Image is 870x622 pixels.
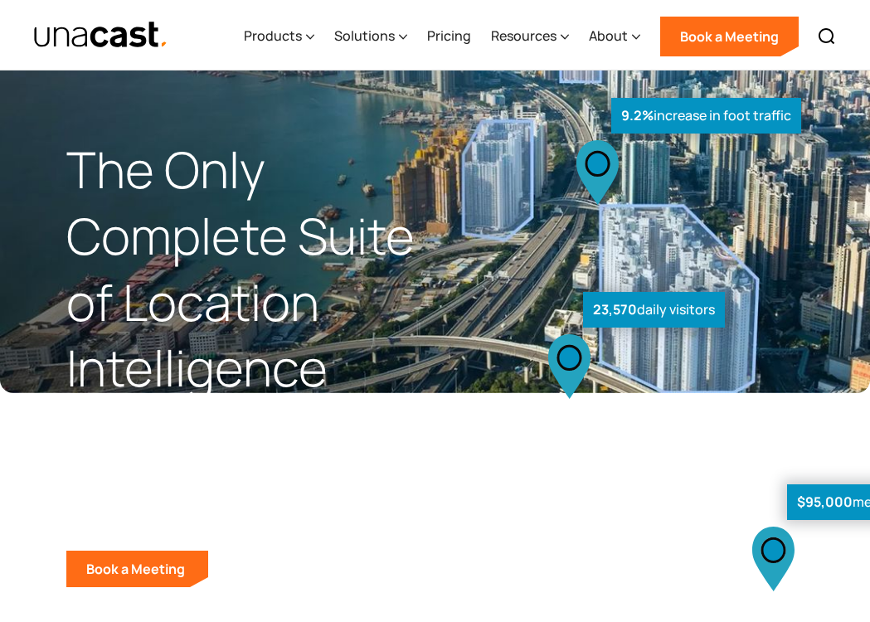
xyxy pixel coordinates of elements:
div: Solutions [334,2,407,70]
a: Book a Meeting [66,551,208,587]
strong: 23,570 [593,300,637,318]
p: Build better products and make smarter decisions with real-world location data. [66,481,435,531]
div: Solutions [334,26,395,46]
div: Products [244,2,314,70]
img: Unacast text logo [33,21,168,50]
a: Book a Meeting [660,17,799,56]
a: Pricing [427,2,471,70]
div: increase in foot traffic [611,98,801,134]
div: About [589,26,628,46]
div: Resources [491,26,557,46]
strong: 9.2% [621,106,654,124]
div: Products [244,26,302,46]
h1: The Only Complete Suite of Location Intelligence Solutions [66,137,435,468]
strong: $95,000 [797,493,853,511]
div: Resources [491,2,569,70]
div: About [589,2,640,70]
img: Search icon [817,27,837,46]
div: daily visitors [583,292,725,328]
a: home [33,21,168,50]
